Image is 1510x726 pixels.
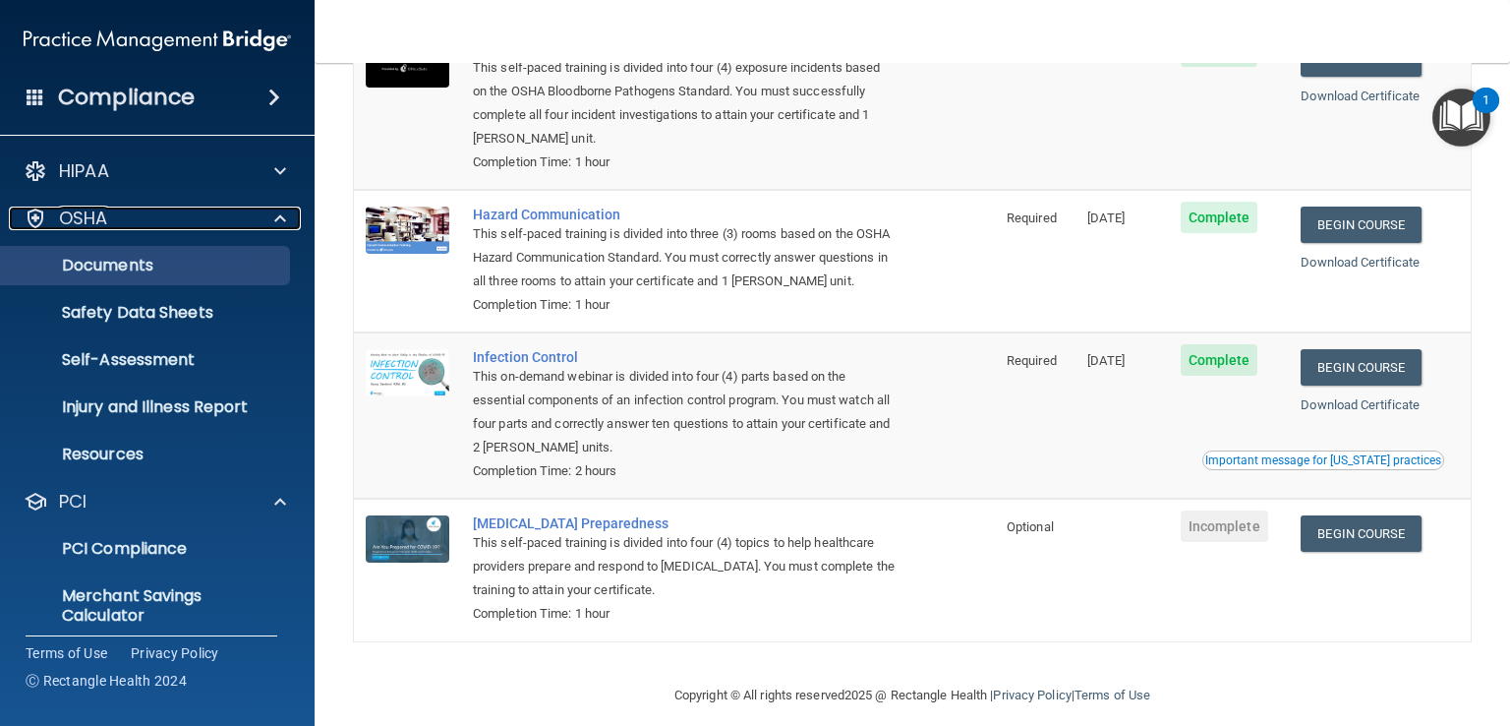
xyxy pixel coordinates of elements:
a: OSHA [24,207,286,230]
span: [DATE] [1087,211,1125,225]
div: This self-paced training is divided into three (3) rooms based on the OSHA Hazard Communication S... [473,222,897,293]
div: Completion Time: 1 hour [473,151,897,174]
p: PCI Compliance [13,539,281,559]
div: This on-demand webinar is divided into four (4) parts based on the essential components of an inf... [473,365,897,459]
p: Injury and Illness Report [13,397,281,417]
div: This self-paced training is divided into four (4) topics to help healthcare providers prepare and... [473,531,897,602]
span: Required [1007,211,1057,225]
div: Important message for [US_STATE] practices [1205,454,1441,466]
h4: Compliance [58,84,195,111]
p: Safety Data Sheets [13,303,281,323]
a: Terms of Use [1074,688,1150,702]
p: Documents [13,256,281,275]
span: Required [1007,353,1057,368]
a: Begin Course [1301,515,1421,552]
a: [MEDICAL_DATA] Preparedness [473,515,897,531]
div: Completion Time: 1 hour [473,293,897,317]
a: Download Certificate [1301,397,1420,412]
a: Begin Course [1301,349,1421,386]
a: HIPAA [24,159,286,183]
span: Optional [1007,519,1054,534]
a: Download Certificate [1301,89,1420,103]
p: Resources [13,445,281,464]
span: [DATE] [1087,353,1125,368]
div: Completion Time: 1 hour [473,602,897,626]
button: Read this if you are a dental practitioner in the state of CA [1202,451,1444,470]
div: This self-paced training is divided into four (4) exposure incidents based on the OSHA Bloodborne... [473,56,897,151]
img: PMB logo [24,21,291,60]
a: Hazard Communication [473,207,897,222]
a: Download Certificate [1301,255,1420,270]
span: Complete [1181,344,1258,376]
a: Privacy Policy [993,688,1071,702]
a: Terms of Use [26,643,107,663]
p: PCI [59,490,87,514]
span: Incomplete [1181,511,1268,542]
span: Complete [1181,202,1258,233]
p: HIPAA [59,159,109,183]
div: 1 [1482,100,1489,126]
p: OSHA [59,207,108,230]
a: PCI [24,490,286,514]
span: Ⓒ Rectangle Health 2024 [26,671,187,691]
a: Infection Control [473,349,897,365]
a: Begin Course [1301,207,1421,243]
button: Open Resource Center, 1 new notification [1432,89,1490,147]
div: Completion Time: 2 hours [473,459,897,483]
a: Privacy Policy [131,643,219,663]
p: Merchant Savings Calculator [13,586,281,626]
p: Self-Assessment [13,350,281,370]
